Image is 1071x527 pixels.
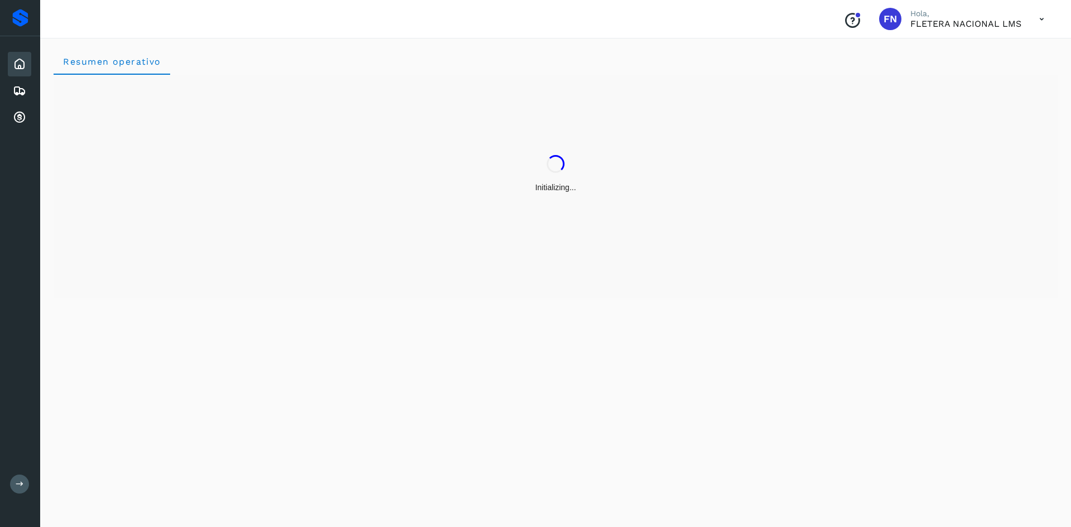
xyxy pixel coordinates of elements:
span: Resumen operativo [62,56,161,67]
div: Cuentas por cobrar [8,105,31,130]
p: FLETERA NACIONAL LMS [910,18,1021,29]
div: Inicio [8,52,31,76]
p: Hola, [910,9,1021,18]
div: Embarques [8,79,31,103]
